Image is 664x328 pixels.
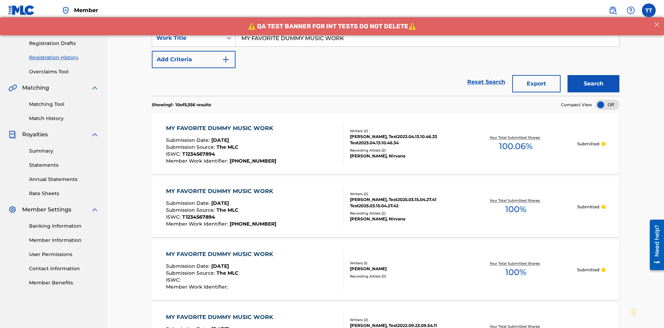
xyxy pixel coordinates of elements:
img: Matching [8,84,17,92]
div: User Menu [642,3,656,17]
span: Member Work Identifier : [166,158,230,164]
a: Public Search [606,3,620,17]
span: [PHONE_NUMBER] [230,158,276,164]
button: Export [512,75,561,92]
div: Writers ( 2 ) [350,128,454,134]
div: [PERSON_NAME] [350,266,454,272]
a: Member Information [29,237,99,244]
span: Submission Source : [166,207,216,213]
a: Registration History [29,54,99,61]
img: Royalties [8,130,17,139]
span: The MLC [216,144,238,150]
form: Search Form [152,29,619,96]
div: Recording Artists ( 0 ) [350,274,454,279]
span: Matching [22,84,49,92]
span: [DATE] [211,137,229,143]
span: 100 % [505,266,526,279]
p: Your Total Submitted Shares: [490,135,542,140]
a: MY FAVORITE DUMMY MUSIC WORKSubmission Date:[DATE]Submission Source:The MLCISWC:T1234567894Member... [152,176,619,237]
a: User Permissions [29,251,99,258]
span: Member Work Identifier : [166,221,230,227]
span: Member [74,6,98,14]
div: Recording Artists ( 2 ) [350,211,454,216]
a: Overclaims Tool [29,68,99,75]
img: expand [91,84,99,92]
a: MY FAVORITE DUMMY MUSIC WORKSubmission Date:[DATE]Submission Source:The MLCISWC:Member Work Ident... [152,239,619,300]
span: Member Work Identifier : [166,284,230,290]
div: [PERSON_NAME], Nirvana [350,216,454,222]
span: ISWC : [166,151,182,157]
a: MY FAVORITE DUMMY MUSIC WORKSubmission Date:[DATE]Submission Source:The MLCISWC:T1234567894Member... [152,113,619,174]
a: Rate Sheets [29,190,99,197]
a: Contact Information [29,265,99,272]
div: Writers ( 2 ) [350,191,454,197]
a: Annual Statements [29,176,99,183]
span: ISWC : [166,277,182,283]
div: Help [624,3,638,17]
a: Reset Search [464,74,509,90]
button: Add Criteria [152,51,236,68]
img: Top Rightsholder [62,6,70,15]
img: 9d2ae6d4665cec9f34b9.svg [222,55,230,64]
div: Writers ( 2 ) [350,317,454,322]
div: MY FAVORITE DUMMY MUSIC WORK [166,250,277,258]
a: Match History [29,115,99,122]
img: search [609,6,617,15]
button: Search [568,75,619,92]
div: Work Title [156,34,219,42]
span: The MLC [216,207,238,213]
a: Summary [29,147,99,155]
span: Submission Source : [166,270,216,276]
span: Submission Source : [166,144,216,150]
div: MY FAVORITE DUMMY MUSIC WORK [166,187,277,195]
span: Compact View [561,102,592,108]
p: Submitted [577,267,599,273]
span: T1234567894 [182,214,215,220]
p: Your Total Submitted Shares: [490,261,542,266]
div: Recording Artists ( 2 ) [350,148,454,153]
iframe: Chat Widget [629,295,664,328]
span: 100 % [505,203,526,216]
div: [PERSON_NAME], Test2023.04.13.10.46.33 Test2023.04.13.10.46.34 [350,134,454,146]
span: T1234567894 [182,151,215,157]
span: The MLC [216,270,238,276]
a: Statements [29,162,99,169]
span: [PHONE_NUMBER] [230,221,276,227]
p: Showing 1 - 10 of 5,556 results [152,102,211,108]
div: MY FAVORITE DUMMY MUSIC WORK [166,313,277,321]
span: Submission Date : [166,200,211,206]
img: expand [91,206,99,214]
img: Member Settings [8,206,17,214]
p: Your Total Submitted Shares: [490,198,542,203]
p: Submitted [577,204,599,210]
span: [DATE] [211,200,229,206]
span: Royalties [22,130,48,139]
p: Submitted [577,141,599,147]
iframe: Resource Center [645,217,664,274]
a: Matching Tool [29,101,99,108]
span: ⚠️ QA TEST BANNER FOR INT TESTS DO NOT DELETE⚠️ [248,5,416,13]
div: MY FAVORITE DUMMY MUSIC WORK [166,124,277,133]
img: MLC Logo [8,5,35,15]
div: [PERSON_NAME], Nirvana [350,153,454,159]
span: Submission Date : [166,263,211,269]
span: 100.06 % [499,140,533,153]
span: ISWC : [166,214,182,220]
span: Submission Date : [166,137,211,143]
div: [PERSON_NAME], Test2025.03.15.04.27.41 Test2025.03.15.04.27.42 [350,197,454,209]
a: Member Benefits [29,279,99,286]
img: help [627,6,635,15]
span: [DATE] [211,263,229,269]
img: expand [91,130,99,139]
div: Drag [631,302,636,322]
a: Registration Drafts [29,40,99,47]
div: Writers ( 1 ) [350,261,454,266]
span: Member Settings [22,206,71,214]
a: Banking Information [29,222,99,230]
